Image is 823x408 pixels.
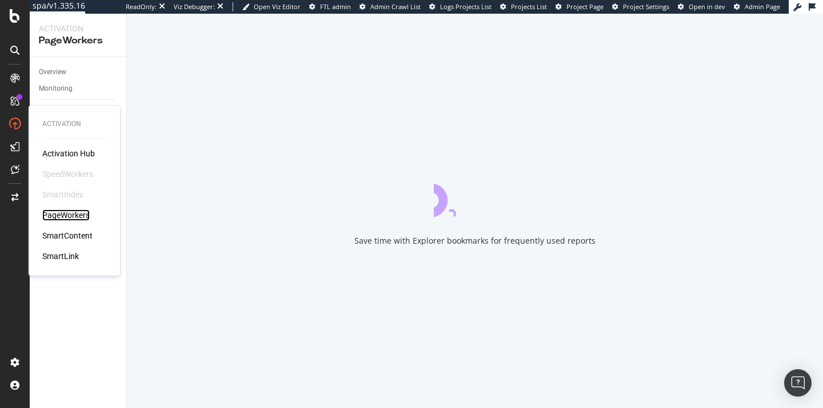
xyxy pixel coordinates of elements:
[42,230,93,241] a: SmartContent
[39,104,64,116] div: Settings
[689,2,725,11] span: Open in dev
[612,2,669,11] a: Project Settings
[359,2,421,11] a: Admin Crawl List
[174,2,215,11] div: Viz Debugger:
[309,2,351,11] a: FTL admin
[320,2,351,11] span: FTL admin
[678,2,725,11] a: Open in dev
[370,2,421,11] span: Admin Crawl List
[42,168,93,180] div: SpeedWorkers
[126,2,157,11] div: ReadOnly:
[42,189,83,200] div: SmartIndex
[556,2,604,11] a: Project Page
[39,23,117,34] div: Activation
[429,2,492,11] a: Logs Projects List
[623,2,669,11] span: Project Settings
[734,2,780,11] a: Admin Page
[440,2,492,11] span: Logs Projects List
[254,2,301,11] span: Open Viz Editor
[42,148,95,159] a: Activation Hub
[566,2,604,11] span: Project Page
[42,209,90,221] a: PageWorkers
[745,2,780,11] span: Admin Page
[39,34,117,47] div: PageWorkers
[39,83,118,95] a: Monitoring
[42,119,106,129] div: Activation
[434,176,516,217] div: animation
[42,251,79,262] a: SmartLink
[39,83,73,95] div: Monitoring
[39,66,66,78] div: Overview
[39,66,118,78] a: Overview
[242,2,301,11] a: Open Viz Editor
[500,2,547,11] a: Projects List
[784,369,812,397] div: Open Intercom Messenger
[354,235,596,247] div: Save time with Explorer bookmarks for frequently used reports
[39,104,118,116] a: Settings
[511,2,547,11] span: Projects List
